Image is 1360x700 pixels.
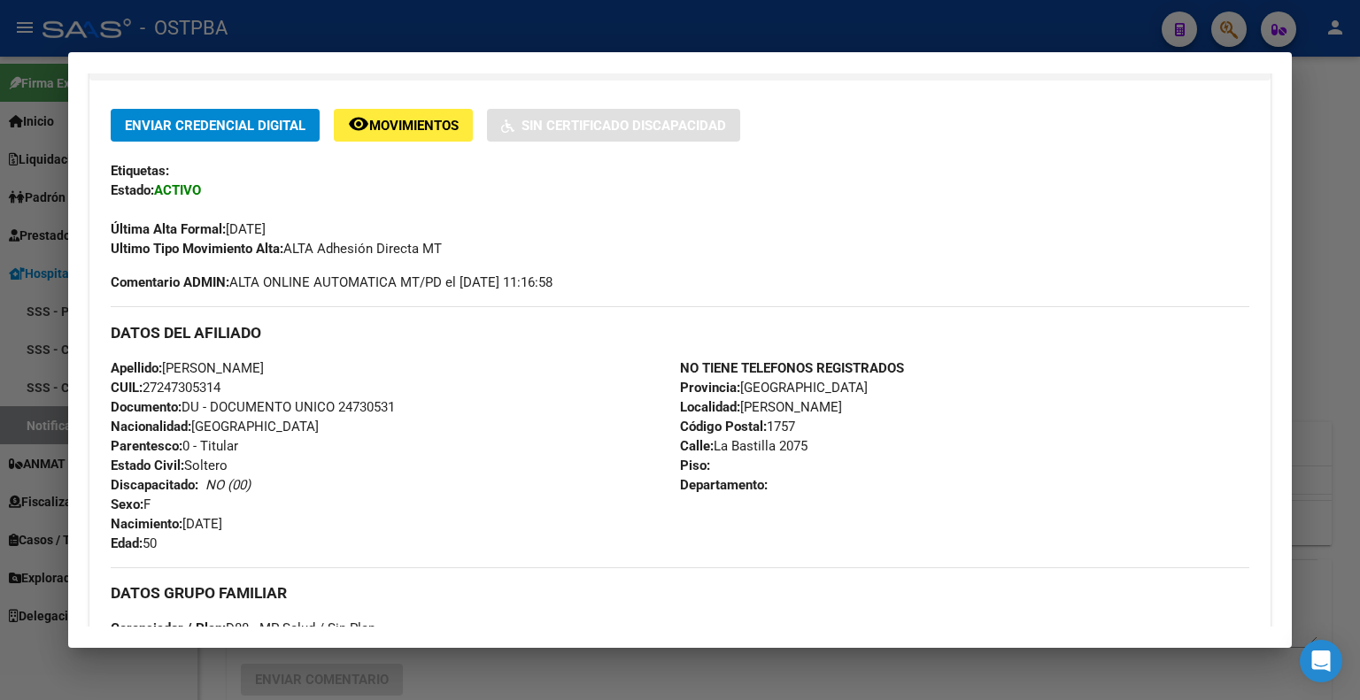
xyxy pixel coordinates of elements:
strong: Edad: [111,535,143,551]
strong: Documento: [111,399,182,415]
strong: ACTIVO [154,182,201,198]
strong: Etiquetas: [111,163,169,179]
span: F [111,496,151,512]
span: D88 - MP Salud / Sin Plan [111,620,375,636]
strong: Nacimiento: [111,516,182,532]
span: La Bastilla 2075 [680,438,807,454]
span: Movimientos [369,118,459,134]
span: [DATE] [111,221,266,237]
strong: NO TIENE TELEFONOS REGISTRADOS [680,360,904,376]
span: [GEOGRAPHIC_DATA] [111,419,319,435]
span: Soltero [111,458,228,473]
strong: CUIL: [111,380,143,396]
strong: Localidad: [680,399,740,415]
strong: Departamento: [680,477,768,493]
span: [PERSON_NAME] [680,399,842,415]
div: Open Intercom Messenger [1300,640,1342,682]
strong: Comentario ADMIN: [111,274,229,290]
strong: Parentesco: [111,438,182,454]
button: Movimientos [334,109,473,142]
span: [DATE] [111,516,222,532]
h3: DATOS GRUPO FAMILIAR [111,583,1249,603]
span: ALTA Adhesión Directa MT [111,241,442,257]
strong: Estado Civil: [111,458,184,473]
strong: Calle: [680,438,714,454]
mat-icon: remove_red_eye [348,113,369,135]
span: 27247305314 [111,380,220,396]
span: DU - DOCUMENTO UNICO 24730531 [111,399,395,415]
span: 50 [111,535,157,551]
strong: Apellido: [111,360,162,376]
button: Enviar Credencial Digital [111,109,320,142]
strong: Sexo: [111,496,143,512]
strong: Gerenciador / Plan: [111,620,226,636]
span: 1757 [680,419,795,435]
h3: DATOS DEL AFILIADO [111,323,1249,342]
span: ALTA ONLINE AUTOMATICA MT/PD el [DATE] 11:16:58 [111,273,552,292]
span: [GEOGRAPHIC_DATA] [680,380,868,396]
strong: Ultimo Tipo Movimiento Alta: [111,241,283,257]
strong: Provincia: [680,380,740,396]
i: NO (00) [205,477,251,493]
button: Sin Certificado Discapacidad [487,109,740,142]
strong: Piso: [680,458,710,473]
strong: Nacionalidad: [111,419,191,435]
strong: Código Postal: [680,419,767,435]
span: 0 - Titular [111,438,238,454]
strong: Última Alta Formal: [111,221,226,237]
span: Sin Certificado Discapacidad [522,118,726,134]
span: [PERSON_NAME] [111,360,264,376]
span: Enviar Credencial Digital [125,118,305,134]
strong: Discapacitado: [111,477,198,493]
strong: Estado: [111,182,154,198]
